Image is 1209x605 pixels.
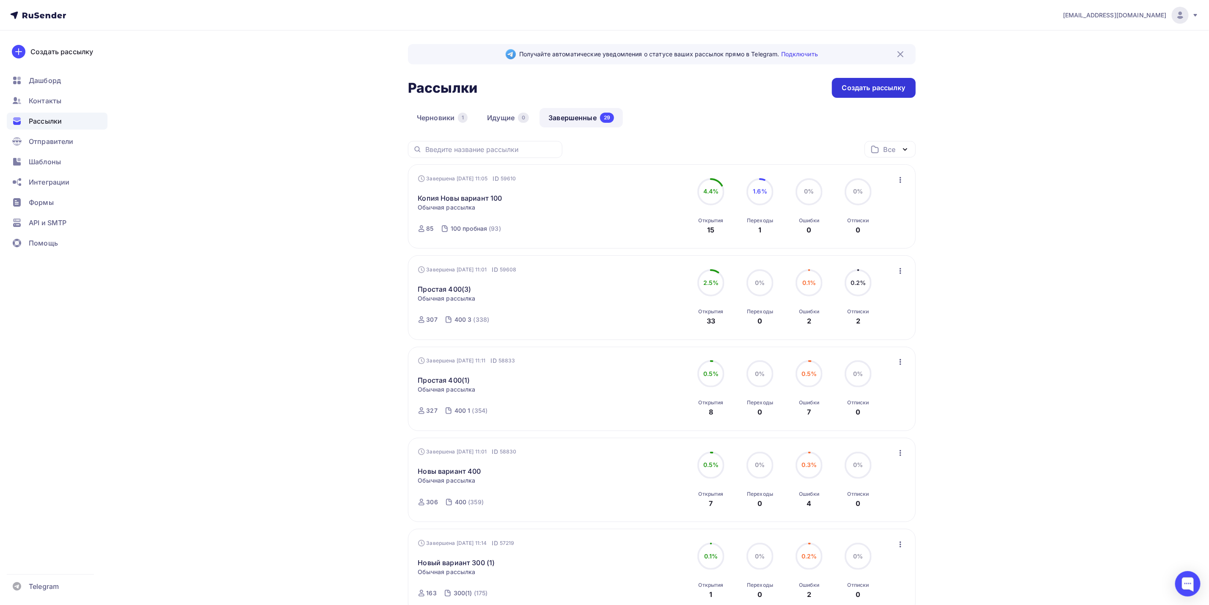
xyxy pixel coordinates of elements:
[489,224,501,233] div: (93)
[540,108,623,127] a: Завершенные29
[848,582,869,588] div: Отписки
[7,194,107,211] a: Формы
[801,461,817,468] span: 0.3%
[758,407,763,417] div: 0
[699,582,724,588] div: Открытия
[807,407,811,417] div: 7
[7,92,107,109] a: Контакты
[472,406,488,415] div: (354)
[854,370,863,377] span: 0%
[753,188,767,195] span: 1.6%
[427,224,434,233] div: 85
[453,586,489,600] a: 300(1) (175)
[703,188,719,195] span: 4.4%
[418,466,481,476] a: Новы вариант 400
[454,404,488,417] a: 400 1 (354)
[856,225,861,235] div: 0
[799,399,819,406] div: Ошибки
[408,108,476,127] a: Черновики1
[492,539,498,547] span: ID
[451,224,487,233] div: 100 пробная
[501,174,516,183] span: 59610
[474,589,488,597] div: (175)
[856,407,861,417] div: 0
[799,491,819,497] div: Ошибки
[699,491,724,497] div: Открытия
[427,589,437,597] div: 163
[865,141,916,157] button: Все
[30,47,93,57] div: Создать рассылку
[427,406,438,415] div: 327
[518,113,529,123] div: 0
[454,315,472,324] div: 400 3
[500,448,517,456] span: 58830
[758,316,763,326] div: 0
[493,174,499,183] span: ID
[418,385,476,394] span: Обычная рассылка
[755,279,765,286] span: 0%
[755,370,765,377] span: 0%
[854,461,863,468] span: 0%
[427,315,438,324] div: 307
[755,553,765,560] span: 0%
[454,589,472,597] div: 300(1)
[418,375,470,385] a: Простая 400(1)
[418,174,516,183] div: Завершена [DATE] 11:05
[454,406,471,415] div: 400 1
[492,265,498,274] span: ID
[755,461,765,468] span: 0%
[703,370,719,377] span: 0.5%
[500,539,515,547] span: 57219
[427,498,438,506] div: 306
[1063,7,1199,24] a: [EMAIL_ADDRESS][DOMAIN_NAME]
[801,553,817,560] span: 0.2%
[856,498,861,508] div: 0
[856,316,860,326] div: 2
[759,225,762,235] div: 1
[474,315,490,324] div: (338)
[418,193,502,203] a: Копия Новы вариант 100
[747,582,773,588] div: Переходы
[29,116,62,126] span: Рассылки
[7,72,107,89] a: Дашборд
[7,133,107,150] a: Отправители
[842,83,906,93] div: Создать рассылку
[851,279,866,286] span: 0.2%
[478,108,538,127] a: Идущие0
[699,217,724,224] div: Открытия
[458,113,468,123] div: 1
[848,217,869,224] div: Отписки
[799,308,819,315] div: Ошибки
[1063,11,1167,19] span: [EMAIL_ADDRESS][DOMAIN_NAME]
[703,461,719,468] span: 0.5%
[418,539,515,547] div: Завершена [DATE] 11:14
[7,153,107,170] a: Шаблоны
[884,144,895,155] div: Все
[856,589,861,599] div: 0
[418,284,471,294] a: Простая 400(3)
[747,217,773,224] div: Переходы
[418,558,495,568] a: Новый вариант 300 (1)
[454,313,490,326] a: 400 3 (338)
[807,589,811,599] div: 2
[807,225,812,235] div: 0
[29,96,61,106] span: Контакты
[29,238,58,248] span: Помощь
[807,498,812,508] div: 4
[418,448,517,456] div: Завершена [DATE] 11:01
[703,279,719,286] span: 2.5%
[807,316,811,326] div: 2
[709,498,713,508] div: 7
[418,203,476,212] span: Обычная рассылка
[29,157,61,167] span: Шаблоны
[29,197,54,207] span: Формы
[848,308,869,315] div: Отписки
[758,589,763,599] div: 0
[468,498,484,506] div: (359)
[699,399,724,406] div: Открытия
[709,407,713,417] div: 8
[747,399,773,406] div: Переходы
[747,491,773,497] div: Переходы
[418,476,476,485] span: Обычная рассылка
[801,370,817,377] span: 0.5%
